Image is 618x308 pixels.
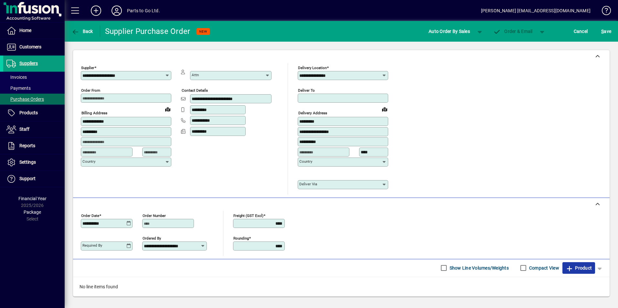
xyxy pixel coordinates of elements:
span: Order & Email [493,29,533,34]
a: Payments [3,83,65,94]
span: Products [19,110,38,115]
a: Knowledge Base [597,1,610,22]
span: Support [19,176,36,181]
span: Package [24,210,41,215]
mat-label: Order from [81,88,100,93]
app-page-header-button: Back [65,26,100,37]
button: Cancel [572,26,590,37]
span: Home [19,28,31,33]
mat-label: Required by [82,243,102,248]
label: Show Line Volumes/Weights [448,265,509,271]
button: Order & Email [490,26,536,37]
mat-label: Order date [81,213,99,218]
span: Financial Year [18,196,47,201]
span: Cancel [574,26,588,36]
a: View on map [163,104,173,114]
label: Compact View [528,265,559,271]
mat-label: Attn [192,73,199,77]
a: View on map [379,104,390,114]
a: Customers [3,39,65,55]
span: S [601,29,604,34]
a: Staff [3,121,65,138]
span: Product [566,263,592,273]
span: Back [71,29,93,34]
span: Auto Order By Sales [429,26,470,36]
span: Settings [19,159,36,165]
a: Products [3,105,65,121]
mat-label: Order number [143,213,166,218]
span: Customers [19,44,41,49]
span: Suppliers [19,61,38,66]
mat-label: Supplier [81,66,94,70]
mat-label: Freight (GST excl) [233,213,263,218]
a: Home [3,23,65,39]
button: Add [86,5,106,16]
span: NEW [199,29,207,34]
a: Reports [3,138,65,154]
button: Product [562,262,595,274]
mat-label: Delivery Location [298,66,327,70]
a: Support [3,171,65,187]
mat-label: Rounding [233,236,249,240]
a: Purchase Orders [3,94,65,105]
div: No line items found [73,277,610,297]
mat-label: Country [82,159,95,164]
span: Payments [6,86,31,91]
span: Purchase Orders [6,97,44,102]
mat-label: Deliver To [298,88,315,93]
button: Back [70,26,95,37]
mat-label: Deliver via [299,182,317,186]
div: Supplier Purchase Order [105,26,190,36]
button: Profile [106,5,127,16]
span: Reports [19,143,35,148]
span: Invoices [6,75,27,80]
span: ave [601,26,611,36]
a: Settings [3,154,65,170]
a: Invoices [3,72,65,83]
button: Save [600,26,613,37]
div: [PERSON_NAME] [EMAIL_ADDRESS][DOMAIN_NAME] [481,5,591,16]
mat-label: Country [299,159,312,164]
mat-label: Ordered by [143,236,161,240]
div: Parts to Go Ltd. [127,5,160,16]
span: Staff [19,127,29,132]
button: Auto Order By Sales [425,26,473,37]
